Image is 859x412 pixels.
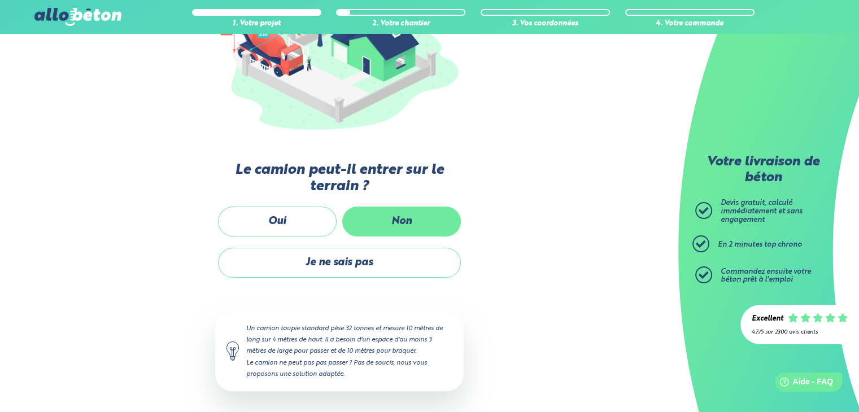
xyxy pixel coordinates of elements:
div: Un camion toupie standard pèse 32 tonnes et mesure 10 mètres de long sur 4 mètres de haut. Il a b... [215,312,464,391]
div: 4. Votre commande [625,20,755,28]
div: 3. Vos coordonnées [481,20,610,28]
iframe: Help widget launcher [758,368,847,400]
label: Je ne sais pas [218,248,461,278]
label: Le camion peut-il entrer sur le terrain ? [215,162,464,195]
div: 2. Votre chantier [336,20,465,28]
label: Non [342,207,461,236]
label: Oui [218,207,337,236]
div: 1. Votre projet [192,20,321,28]
img: allobéton [34,8,121,26]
